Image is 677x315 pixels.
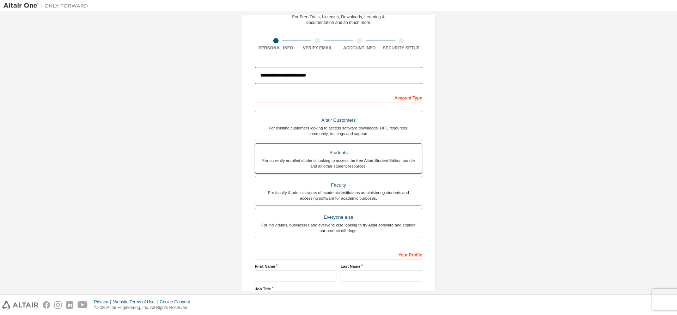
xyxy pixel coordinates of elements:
label: Job Title [255,286,422,292]
div: Account Info [338,45,380,51]
img: altair_logo.svg [2,301,38,309]
div: Personal Info [255,45,297,51]
div: Everyone else [260,212,417,222]
p: © 2025 Altair Engineering, Inc. All Rights Reserved. [94,305,194,311]
div: Verify Email [297,45,339,51]
div: Security Setup [380,45,422,51]
img: Altair One [4,2,92,9]
label: Last Name [341,263,422,269]
div: For existing customers looking to access software downloads, HPC resources, community, trainings ... [260,125,417,137]
div: For currently enrolled students looking to access the free Altair Student Edition bundle and all ... [260,158,417,169]
div: Cookie Consent [160,299,194,305]
img: instagram.svg [54,301,62,309]
div: Students [260,148,417,158]
img: youtube.svg [78,301,88,309]
div: Altair Customers [260,115,417,125]
div: Website Terms of Use [113,299,160,305]
div: For faculty & administrators of academic institutions administering students and accessing softwa... [260,190,417,201]
label: First Name [255,263,336,269]
div: Privacy [94,299,113,305]
div: For Free Trials, Licenses, Downloads, Learning & Documentation and so much more. [292,14,385,25]
div: Faculty [260,180,417,190]
img: linkedin.svg [66,301,73,309]
div: Your Profile [255,249,422,260]
div: For individuals, businesses and everyone else looking to try Altair software and explore our prod... [260,222,417,234]
img: facebook.svg [43,301,50,309]
div: Account Type [255,92,422,103]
